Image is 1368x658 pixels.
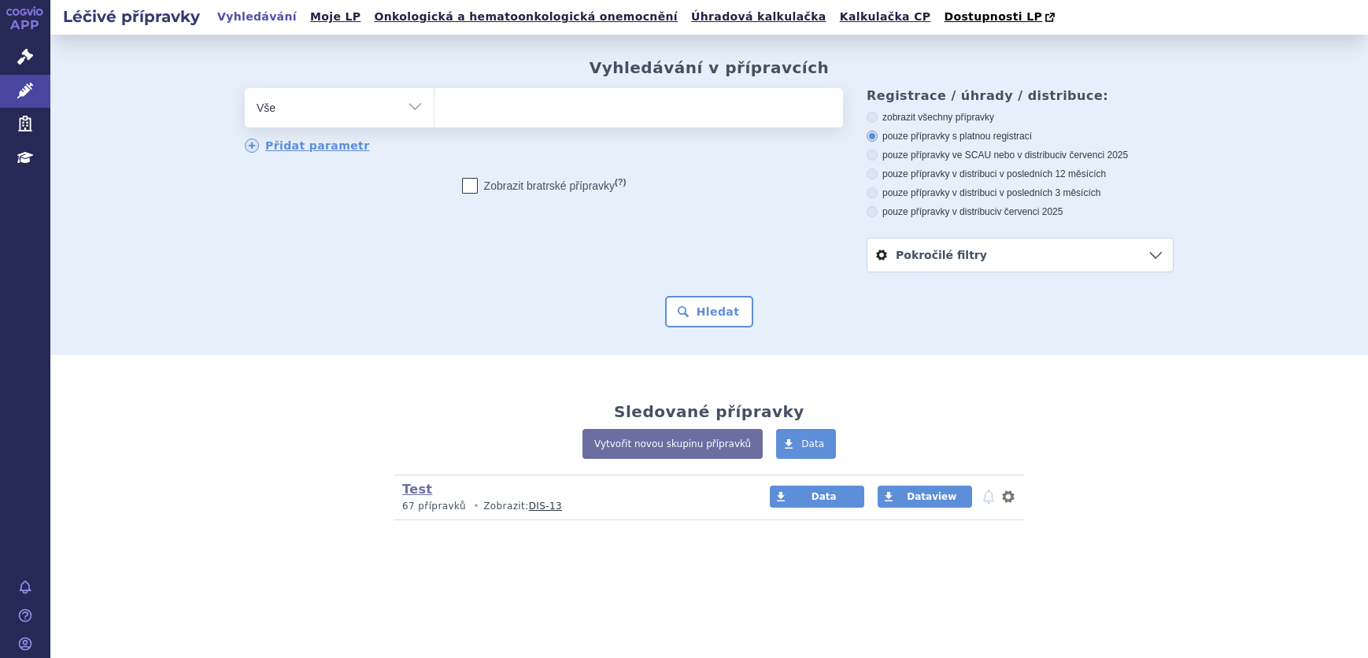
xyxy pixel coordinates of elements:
[867,205,1174,218] label: pouze přípravky v distribuci
[981,487,996,506] button: notifikace
[462,178,627,194] label: Zobrazit bratrské přípravky
[867,111,1174,124] label: zobrazit všechny přípravky
[615,177,626,187] abbr: (?)
[665,296,754,327] button: Hledat
[776,429,836,459] a: Data
[305,6,365,28] a: Moje LP
[939,6,1063,28] a: Dostupnosti LP
[878,486,972,508] a: Dataview
[944,10,1042,23] span: Dostupnosti LP
[770,486,864,508] a: Data
[1062,150,1128,161] span: v červenci 2025
[245,139,370,153] a: Přidat parametr
[590,58,830,77] h2: Vyhledávání v přípravcích
[867,88,1174,103] h3: Registrace / úhrady / distribuce:
[529,501,562,512] a: DIS-13
[213,6,301,28] a: Vyhledávání
[469,500,483,513] i: •
[867,187,1174,199] label: pouze přípravky v distribuci v posledních 3 měsících
[867,238,1173,272] a: Pokročilé filtry
[907,491,956,502] span: Dataview
[867,168,1174,180] label: pouze přípravky v distribuci v posledních 12 měsících
[614,402,804,421] h2: Sledované přípravky
[996,206,1063,217] span: v červenci 2025
[686,6,831,28] a: Úhradová kalkulačka
[801,438,824,449] span: Data
[835,6,936,28] a: Kalkulačka CP
[1000,487,1016,506] button: nastavení
[867,149,1174,161] label: pouze přípravky ve SCAU nebo v distribuci
[582,429,763,459] a: Vytvořit novou skupinu přípravků
[50,6,213,28] h2: Léčivé přípravky
[402,482,432,497] a: Test
[812,491,837,502] span: Data
[369,6,682,28] a: Onkologická a hematoonkologická onemocnění
[402,501,466,512] span: 67 přípravků
[402,500,740,513] p: Zobrazit:
[867,130,1174,142] label: pouze přípravky s platnou registrací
